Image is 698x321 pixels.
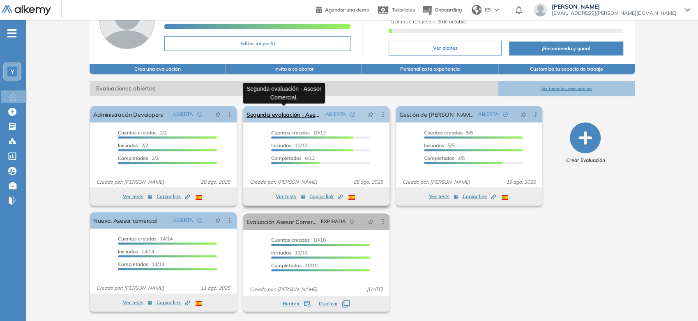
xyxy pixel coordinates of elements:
span: Cuentas creadas [271,129,310,136]
span: Agendar una demo [325,7,369,13]
span: Creado por: [PERSON_NAME] [93,178,167,186]
span: 5/5 [424,129,473,136]
span: [DATE] [364,286,386,293]
button: Editar mi perfil [164,36,350,51]
span: check-circle [197,112,202,117]
span: pushpin [368,218,373,225]
span: Copiar link [157,299,190,306]
span: EXPIRADA [321,218,346,225]
button: Personaliza la experiencia [362,64,498,74]
span: Creado por: [PERSON_NAME] [246,178,320,186]
button: Ver todas las evaluaciones [498,81,635,96]
span: 14/14 [118,236,173,242]
span: 10/12 [271,129,326,136]
span: Copiar link [157,193,190,200]
span: 2/2 [118,142,148,148]
a: Agendar una demo [316,4,369,14]
span: check-circle [503,112,508,117]
span: Creado por: [PERSON_NAME] [93,284,167,292]
span: Cuentas creadas [424,129,463,136]
span: Completados [118,261,148,267]
span: Onboarding [435,7,462,13]
button: Copiar link [157,192,190,201]
span: 10/10 [271,262,318,268]
a: Segunda evaluación - Asesor Comercial. [246,106,322,122]
span: Crear Evaluación [566,157,605,164]
span: Copiar link [309,193,343,200]
span: 10/10 [271,249,307,256]
button: pushpin [209,108,227,121]
span: Copiar link [463,193,496,200]
button: Ver planes [389,41,502,55]
img: ESP [502,195,508,200]
div: Segunda evaluación - Asesor Comercial. [243,83,325,103]
button: ¡Recomienda y gana! [509,42,623,55]
span: 2/2 [118,129,167,136]
span: field-time [350,219,355,224]
button: pushpin [362,215,380,228]
span: Y [11,68,14,75]
span: [PERSON_NAME] [552,3,677,10]
span: ABIERTA [478,111,499,118]
span: pushpin [368,111,373,118]
button: Ver tests [276,192,305,201]
button: Copiar link [157,298,190,307]
span: 2/2 [118,155,159,161]
span: Completados [424,155,454,161]
span: [EMAIL_ADDRESS][PERSON_NAME][DOMAIN_NAME] [552,10,677,16]
iframe: Chat Widget [657,282,698,321]
div: Widget de chat [657,282,698,321]
span: 6/12 [271,155,315,161]
button: Copiar link [463,192,496,201]
button: Ver tests [123,192,152,201]
a: Evaluación Asesor Comercial [246,213,318,230]
span: Creado por: [PERSON_NAME] [399,178,473,186]
img: ESP [196,195,202,200]
span: Completados [118,155,148,161]
span: 4/5 [424,155,465,161]
span: check-circle [350,112,355,117]
span: Iniciadas [271,249,291,256]
span: Cuentas creadas [118,129,157,136]
span: ES [485,6,491,14]
span: 14/14 [118,261,164,267]
i: - [7,32,16,34]
span: 14/14 [118,248,154,254]
button: pushpin [514,108,532,121]
button: Onboarding [422,1,462,19]
span: Completados [271,262,302,268]
span: check-circle [197,218,202,223]
b: 3 de octubre [437,18,466,25]
span: 28 ago. 2025 [197,178,233,186]
span: Cuentas creadas [118,236,157,242]
span: Evaluaciones abiertas [90,81,498,96]
img: ESP [196,301,202,306]
img: ESP [348,195,355,200]
span: pushpin [215,217,221,224]
span: 25 ago. 2025 [350,178,386,186]
span: Creado por: [PERSON_NAME] [246,286,320,293]
button: Duplicar [319,300,350,307]
span: Cuentas creadas [271,237,310,243]
span: pushpin [215,111,221,118]
button: Copiar link [309,192,343,201]
button: Crea una evaluación [90,64,226,74]
button: pushpin [209,214,227,227]
button: Reabrir [283,300,311,307]
span: 19 ago. 2025 [503,178,539,186]
span: Tutoriales [392,7,415,13]
button: pushpin [362,108,380,121]
span: pushpin [521,111,526,118]
span: 10/10 [271,237,326,243]
span: Iniciadas [118,248,138,254]
button: Crear Evaluación [566,122,605,164]
span: ABIERTA [173,217,193,224]
img: arrow [494,8,499,12]
span: ABIERTA [173,111,193,118]
span: Reabrir [283,300,300,307]
img: world [472,5,481,15]
span: Duplicar [319,300,338,307]
span: ABIERTA [325,111,346,118]
img: Logo [2,5,51,16]
a: Gestión de [PERSON_NAME]. [399,106,475,122]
